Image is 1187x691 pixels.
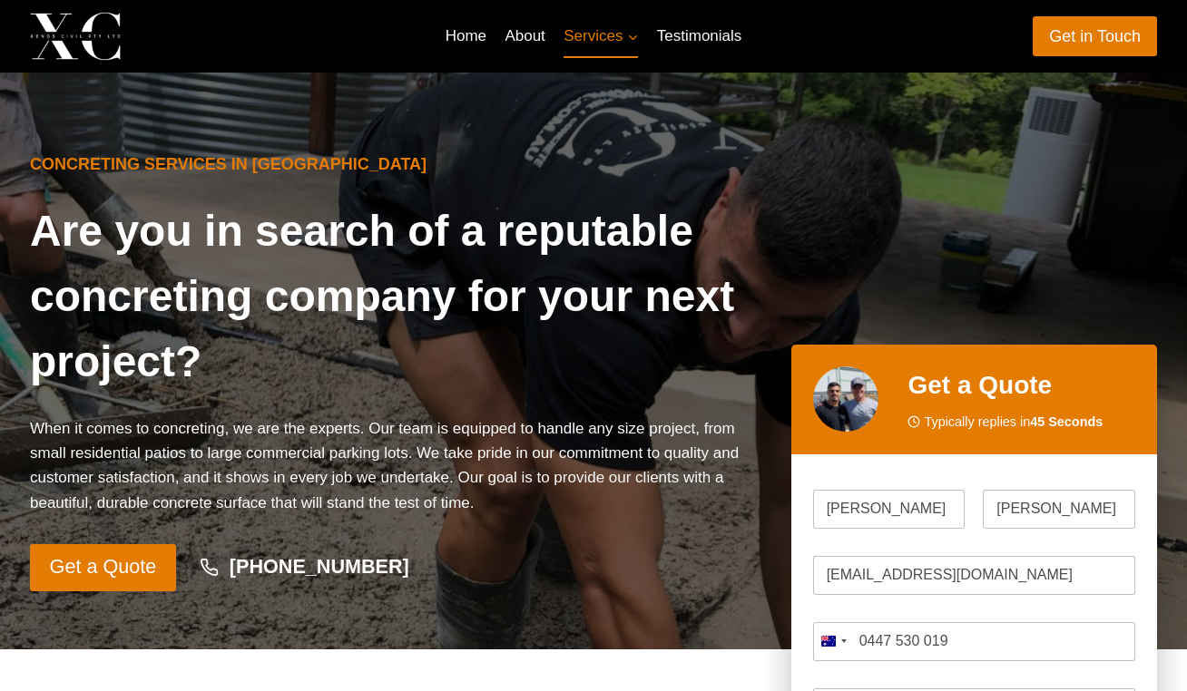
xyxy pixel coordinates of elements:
[30,199,762,394] h1: Are you in search of a reputable concreting company for your next project?
[1030,414,1103,429] strong: 45 Seconds
[648,15,751,58] a: Testimonials
[30,416,762,515] p: When it comes to concreting, we are the experts. Our team is equipped to handle any size project,...
[230,555,409,578] strong: [PHONE_NUMBER]
[813,490,966,529] input: First Name
[183,547,427,589] a: [PHONE_NUMBER]
[495,15,554,58] a: About
[924,412,1103,433] span: Typically replies in
[1033,16,1157,55] a: Get in Touch
[907,366,1135,404] h2: Get a Quote
[813,622,1135,661] input: Mobile
[30,12,121,60] img: Xenos Civil
[30,12,263,60] a: Xenos Civil
[30,152,762,177] h6: Concreting Services in [GEOGRAPHIC_DATA]
[136,22,263,50] p: Xenos Civil
[30,544,176,591] a: Get a Quote
[813,622,853,661] button: Selected country
[554,15,648,58] button: Child menu of Services
[50,551,157,583] span: Get a Quote
[436,15,495,58] a: Home
[813,556,1135,595] input: Email
[983,490,1135,529] input: Last Name
[436,15,750,58] nav: Primary Navigation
